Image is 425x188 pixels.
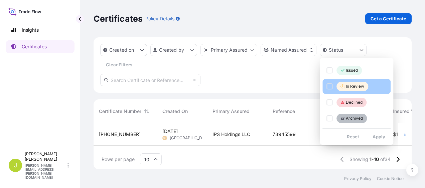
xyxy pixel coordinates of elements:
p: Apply [373,133,385,140]
button: Archived [322,111,391,126]
p: Issued [346,68,358,73]
button: Reset [341,131,365,142]
div: Select Option [322,63,391,126]
button: Issued [322,63,391,78]
button: Declined [322,95,391,110]
p: In Review [346,84,364,89]
p: Reset [347,133,359,140]
p: Archived [346,116,363,121]
button: Apply [367,131,391,142]
p: Declined [346,100,363,105]
button: In Review [322,79,391,94]
div: certificateStatus Filter options [320,58,393,145]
